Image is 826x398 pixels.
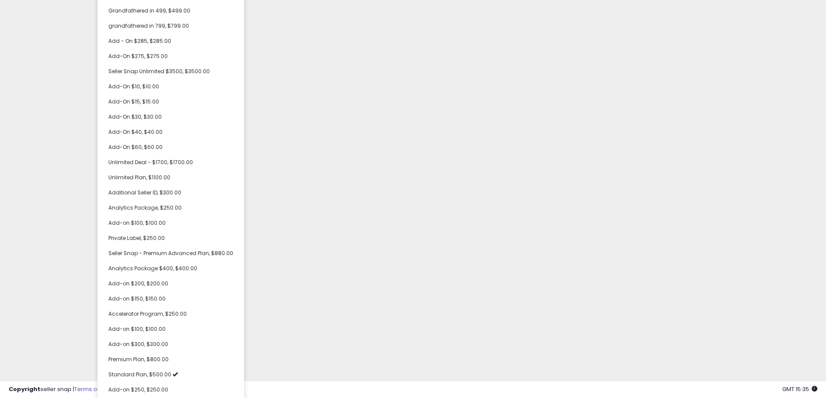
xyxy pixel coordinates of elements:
span: Grandfathered in 499, $499.00 [108,7,190,14]
span: Additional Seller ID, $300.00 [108,189,181,196]
span: Add-On $15, $15.00 [108,98,159,105]
div: seller snap | | [9,385,150,394]
span: Analytics Package $400, $400.00 [108,265,197,272]
span: Add-on $100, $100.00 [108,219,166,227]
span: Unlimited Deal - $1700, $1700.00 [108,159,193,166]
span: Add-on $200, $200.00 [108,280,168,287]
span: Seller Snap Unlimited $3500, $3500.00 [108,68,210,75]
span: Add-On $30, $30.00 [108,113,162,120]
span: Add - On $285, $285.00 [108,37,171,45]
span: 2025-09-16 15:35 GMT [782,385,817,393]
span: Add-on $100, $100.00 [108,325,166,333]
span: Private Label, $250.00 [108,234,165,242]
span: Add-On $275, $275.00 [108,52,168,60]
span: Add-On $40, $40.00 [108,128,163,136]
span: Premium Plan, $800.00 [108,356,169,363]
span: Add-on $250, $250.00 [108,386,168,393]
span: Accelerator Program, $250.00 [108,310,187,317]
span: Add-on $300, $300.00 [108,340,168,348]
span: Add-On $10, $10.00 [108,83,159,90]
span: Seller Snap - Premium Advanced Plan, $880.00 [108,249,233,257]
span: Add-on $150, $150.00 [108,295,166,302]
span: Unlimited Plan, $1100.00 [108,174,170,181]
a: Terms of Use [74,385,111,393]
span: Standard Plan, $500.00 [108,371,171,378]
strong: Copyright [9,385,40,393]
span: grandfathered in 799, $799.00 [108,22,189,29]
span: Analytics Package, $250.00 [108,204,182,211]
span: Add-On $60, $60.00 [108,143,163,151]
